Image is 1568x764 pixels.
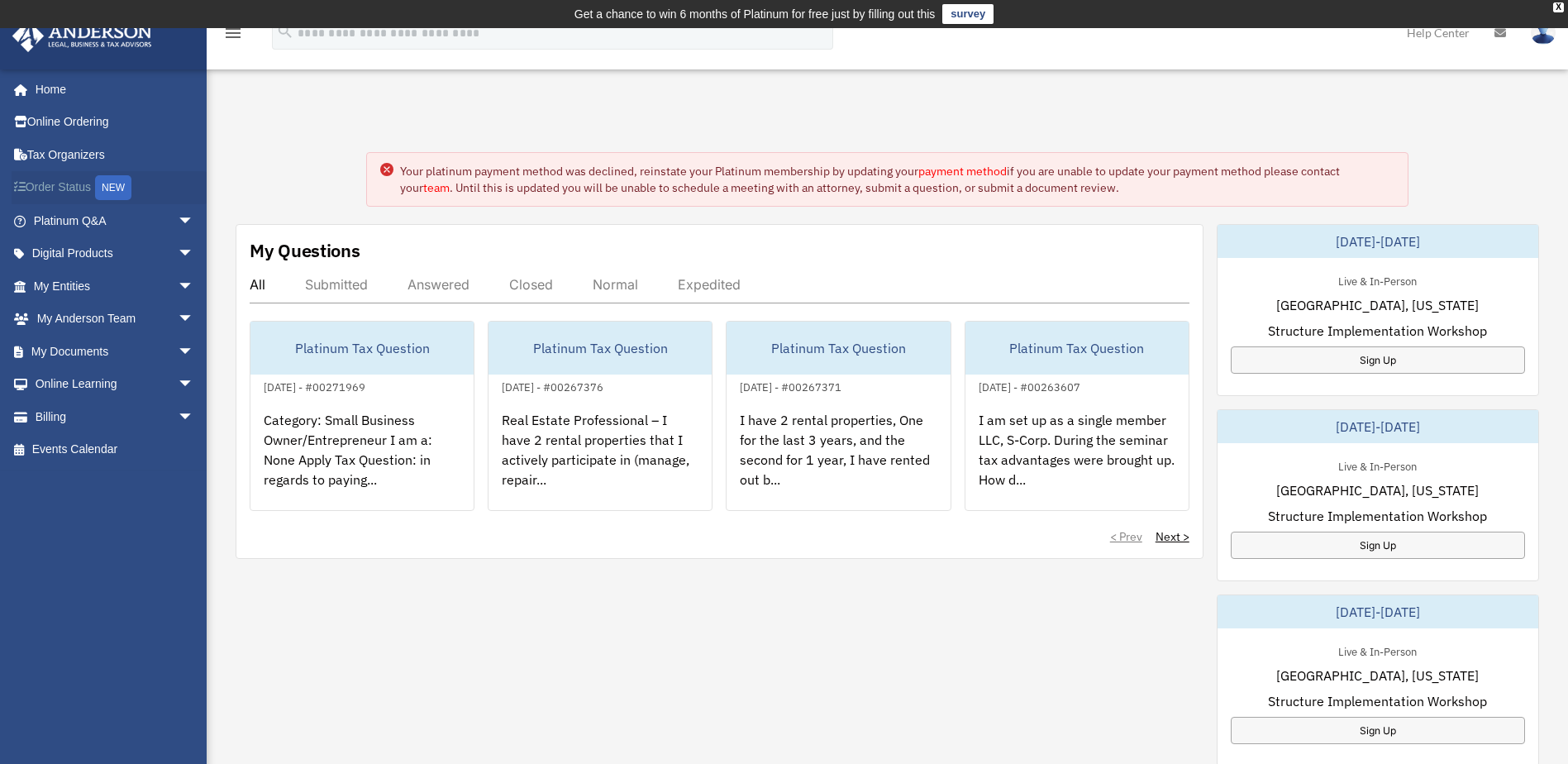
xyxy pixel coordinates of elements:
[574,4,936,24] div: Get a chance to win 6 months of Platinum for free just by filling out this
[1231,346,1525,374] a: Sign Up
[400,163,1395,196] div: Your platinum payment method was declined, reinstate your Platinum membership by updating your if...
[250,238,360,263] div: My Questions
[12,73,211,106] a: Home
[12,171,219,205] a: Order StatusNEW
[1276,295,1479,315] span: [GEOGRAPHIC_DATA], [US_STATE]
[1268,321,1487,341] span: Structure Implementation Workshop
[95,175,131,200] div: NEW
[678,276,741,293] div: Expedited
[250,322,474,375] div: Platinum Tax Question
[489,322,712,375] div: Platinum Tax Question
[918,164,1007,179] a: payment method
[1231,717,1525,744] a: Sign Up
[727,322,950,375] div: Platinum Tax Question
[489,397,712,526] div: Real Estate Professional – I have 2 rental properties that I actively participate in (manage, rep...
[223,29,243,43] a: menu
[12,270,219,303] a: My Entitiesarrow_drop_down
[593,276,638,293] div: Normal
[178,237,211,271] span: arrow_drop_down
[1268,691,1487,711] span: Structure Implementation Workshop
[1218,410,1538,443] div: [DATE]-[DATE]
[1325,456,1430,474] div: Live & In-Person
[178,335,211,369] span: arrow_drop_down
[250,397,474,526] div: Category: Small Business Owner/Entrepreneur I am a: None Apply Tax Question: in regards to paying...
[178,368,211,402] span: arrow_drop_down
[407,276,469,293] div: Answered
[942,4,994,24] a: survey
[276,22,294,41] i: search
[965,322,1189,375] div: Platinum Tax Question
[965,321,1189,511] a: Platinum Tax Question[DATE] - #00263607I am set up as a single member LLC, S-Corp. During the sem...
[12,368,219,401] a: Online Learningarrow_drop_down
[727,397,950,526] div: I have 2 rental properties, One for the last 3 years, and the second for 1 year, I have rented ou...
[1276,666,1479,685] span: [GEOGRAPHIC_DATA], [US_STATE]
[423,180,450,195] a: team
[965,397,1189,526] div: I am set up as a single member LLC, S-Corp. During the seminar tax advantages were brought up. Ho...
[250,276,265,293] div: All
[12,106,219,139] a: Online Ordering
[1268,506,1487,526] span: Structure Implementation Workshop
[250,321,474,511] a: Platinum Tax Question[DATE] - #00271969Category: Small Business Owner/Entrepreneur I am a: None A...
[12,237,219,270] a: Digital Productsarrow_drop_down
[965,377,1094,394] div: [DATE] - #00263607
[726,321,951,511] a: Platinum Tax Question[DATE] - #00267371I have 2 rental properties, One for the last 3 years, and ...
[12,400,219,433] a: Billingarrow_drop_down
[488,321,713,511] a: Platinum Tax Question[DATE] - #00267376Real Estate Professional – I have 2 rental properties that...
[7,20,157,52] img: Anderson Advisors Platinum Portal
[250,377,379,394] div: [DATE] - #00271969
[178,270,211,303] span: arrow_drop_down
[1218,595,1538,628] div: [DATE]-[DATE]
[12,433,219,466] a: Events Calendar
[12,138,219,171] a: Tax Organizers
[1156,528,1189,545] a: Next >
[305,276,368,293] div: Submitted
[1276,480,1479,500] span: [GEOGRAPHIC_DATA], [US_STATE]
[223,23,243,43] i: menu
[1531,21,1556,45] img: User Pic
[12,335,219,368] a: My Documentsarrow_drop_down
[178,400,211,434] span: arrow_drop_down
[489,377,617,394] div: [DATE] - #00267376
[1231,532,1525,559] a: Sign Up
[509,276,553,293] div: Closed
[12,303,219,336] a: My Anderson Teamarrow_drop_down
[1325,642,1430,659] div: Live & In-Person
[1553,2,1564,12] div: close
[178,204,211,238] span: arrow_drop_down
[727,377,855,394] div: [DATE] - #00267371
[1325,271,1430,289] div: Live & In-Person
[178,303,211,337] span: arrow_drop_down
[12,204,219,237] a: Platinum Q&Aarrow_drop_down
[1218,225,1538,258] div: [DATE]-[DATE]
